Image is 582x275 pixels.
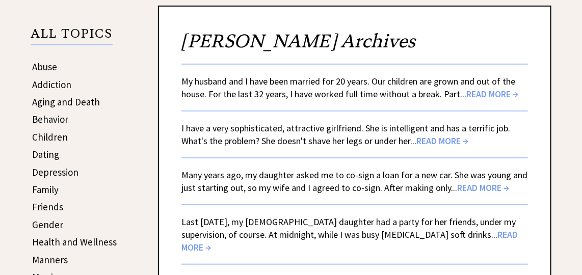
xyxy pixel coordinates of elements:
[181,229,518,253] span: READ MORE →
[32,131,68,143] a: Children
[31,28,113,45] p: ALL TOPICS
[32,113,68,125] a: Behavior
[32,218,63,231] a: Gender
[457,182,509,194] span: READ MORE →
[32,236,117,248] a: Health and Wellness
[466,88,518,100] span: READ MORE →
[181,29,528,64] h2: [PERSON_NAME] Archives
[181,169,527,194] a: Many years ago, my daughter asked me to co-sign a loan for a new car. She was young and just star...
[181,216,518,253] a: Last [DATE], my [DEMOGRAPHIC_DATA] daughter had a party for her friends, under my supervision, of...
[32,254,68,266] a: Manners
[32,96,100,108] a: Aging and Death
[32,183,59,196] a: Family
[32,201,63,213] a: Friends
[32,78,71,91] a: Addiction
[181,122,510,147] a: I have a very sophisticated, attractive girlfriend. She is intelligent and has a terrific job. Wh...
[32,148,59,160] a: Dating
[32,166,78,178] a: Depression
[32,61,57,73] a: Abuse
[181,75,518,100] a: My husband and I have been married for 20 years. Our children are grown and out of the house. For...
[416,135,468,147] span: READ MORE →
